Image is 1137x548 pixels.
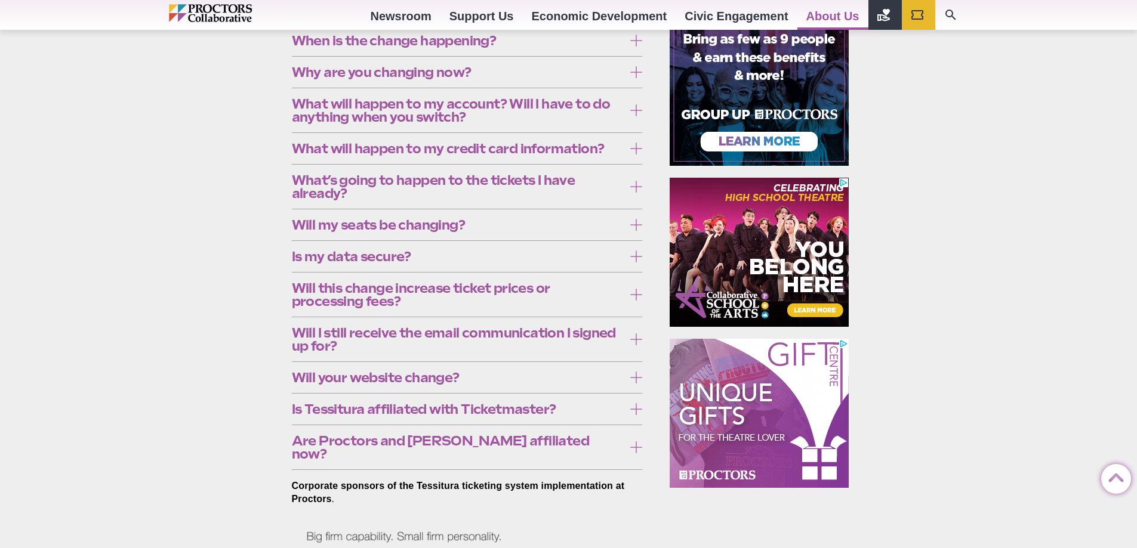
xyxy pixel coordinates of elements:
a: Back to Top [1101,465,1125,488]
span: Why are you changing now? [292,66,624,79]
span: What will happen to my credit card information? [292,142,624,155]
iframe: Advertisement [670,178,849,327]
span: Is my data secure? [292,250,624,263]
span: Are Proctors and [PERSON_NAME] affiliated now? [292,434,624,460]
span: Will this change increase ticket prices or processing fees? [292,281,624,308]
span: Will I still receive the email communication I signed up for? [292,326,624,352]
span: What’s going to happen to the tickets I have already? [292,174,624,200]
iframe: Advertisement [670,339,849,488]
span: What will happen to my account? Will I have to do anything when you switch? [292,97,624,123]
p: . [292,479,643,506]
span: Will your website change? [292,371,624,384]
strong: Corporate sponsors of the Tessitura ticketing system implementation at Proctors [292,481,625,504]
span: Will my seats be changing? [292,218,624,231]
span: Is Tessitura affiliated with Ticketmaster? [292,403,624,416]
span: When is the change happening? [292,34,624,47]
iframe: Advertisement [670,17,849,166]
img: Proctors logo [169,4,303,22]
